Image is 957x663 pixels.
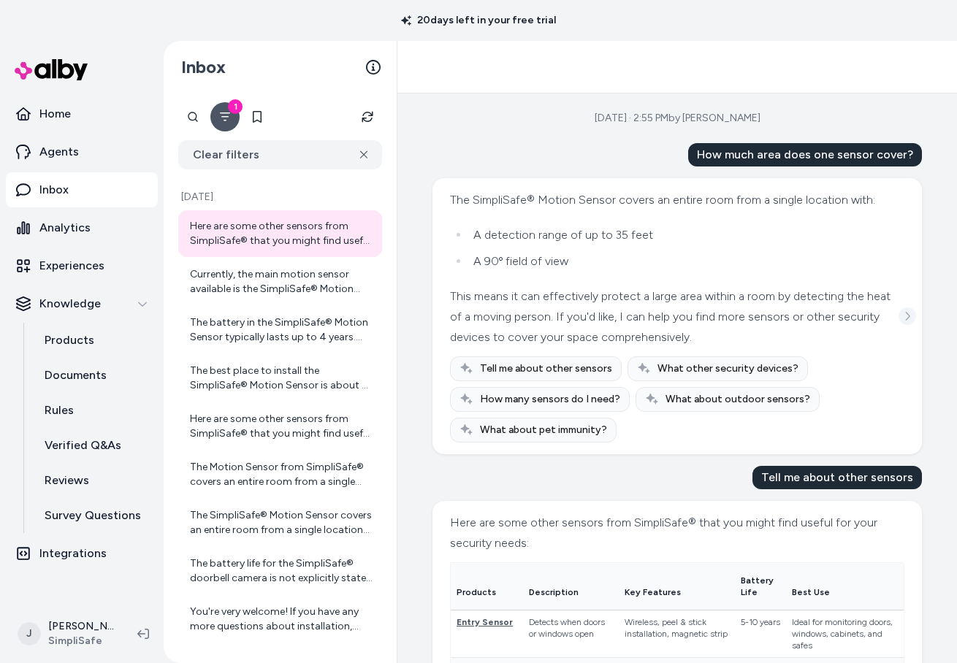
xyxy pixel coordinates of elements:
[45,437,121,454] p: Verified Q&As
[45,402,74,419] p: Rules
[666,392,810,407] span: What about outdoor sensors?
[6,210,158,245] a: Analytics
[178,499,382,546] a: The SimpliSafe® Motion Sensor covers an entire room from a single location with a 90º field of vi...
[45,331,94,349] p: Products
[595,111,760,126] div: [DATE] · 2:55 PM by [PERSON_NAME]
[30,428,158,463] a: Verified Q&As
[6,536,158,571] a: Integrations
[451,563,523,610] th: Products
[39,219,91,237] p: Analytics
[190,315,373,345] div: The battery in the SimpliSafe® Motion Sensor typically lasts up to 4 years. This long battery lif...
[752,466,922,489] div: Tell me about other sensors
[786,610,904,658] td: Ideal for monitoring doors, windows, cabinets, and safes
[39,181,69,199] p: Inbox
[735,610,786,658] td: 5-10 years
[30,393,158,428] a: Rules
[45,507,141,524] p: Survey Questions
[228,99,243,114] div: 1
[619,563,735,610] th: Key Features
[18,622,41,645] span: J
[48,634,114,648] span: SimpliSafe
[6,286,158,321] button: Knowledge
[178,403,382,450] a: Here are some other sensors from SimpliSafe® that you might find useful for your security needs: ...
[457,617,513,627] span: Entry Sensor
[688,143,922,166] div: How much area does one sensor cover?
[190,556,373,586] div: The battery life for the SimpliSafe® doorbell camera is not explicitly stated in the information ...
[178,190,382,204] p: [DATE]
[523,610,619,658] td: Detects when doors or windows open
[6,248,158,283] a: Experiences
[48,619,114,634] p: [PERSON_NAME]
[480,361,612,376] span: Tell me about other sensors
[178,548,382,594] a: The battery life for the SimpliSafe® doorbell camera is not explicitly stated in the information ...
[450,513,904,553] div: Here are some other sensors from SimpliSafe® that you might find useful for your security needs:
[45,367,107,384] p: Documents
[39,105,71,123] p: Home
[39,143,79,161] p: Agents
[190,605,373,634] div: You're very welcome! If you have any more questions about installation, product features, or need...
[190,267,373,296] div: Currently, the main motion sensor available is the SimpliSafe® Motion Sensor. It is designed to d...
[6,96,158,131] a: Home
[30,498,158,533] a: Survey Questions
[735,563,786,610] th: Battery Life
[39,295,101,313] p: Knowledge
[30,358,158,393] a: Documents
[657,361,798,376] span: What other security devices?
[353,102,382,131] button: Refresh
[178,355,382,402] a: The best place to install the SimpliSafe® Motion Sensor is about 6 feet above the floor. This hei...
[523,563,619,610] th: Description
[392,13,565,28] p: 20 days left in your free trial
[178,596,382,643] a: You're very welcome! If you have any more questions about installation, product features, or need...
[899,307,916,325] button: See more
[450,190,904,210] div: The SimpliSafe® Motion Sensor covers an entire room from a single location with:
[15,59,88,80] img: alby Logo
[190,460,373,489] div: The Motion Sensor from SimpliSafe® covers an entire room from a single location with a 90º field ...
[786,563,904,610] th: Best Use
[178,140,382,169] button: Clear filters
[178,210,382,257] a: Here are some other sensors from SimpliSafe® that you might find useful for your security needs: ...
[190,219,373,248] div: Here are some other sensors from SimpliSafe® that you might find useful for your security needs: ...
[39,257,104,275] p: Experiences
[181,56,226,78] h2: Inbox
[9,610,126,657] button: J[PERSON_NAME]SimpliSafe
[190,412,373,441] div: Here are some other sensors from SimpliSafe® that you might find useful for your security needs: ...
[469,225,904,245] li: A detection range of up to 35 feet
[6,134,158,169] a: Agents
[450,286,904,348] div: This means it can effectively protect a large area within a room by detecting the heat of a movin...
[178,258,382,305] a: Currently, the main motion sensor available is the SimpliSafe® Motion Sensor. It is designed to d...
[30,323,158,358] a: Products
[30,463,158,498] a: Reviews
[45,472,89,489] p: Reviews
[178,451,382,498] a: The Motion Sensor from SimpliSafe® covers an entire room from a single location with a 90º field ...
[210,102,240,131] button: Filter
[480,423,607,437] span: What about pet immunity?
[480,392,620,407] span: How many sensors do I need?
[619,610,735,658] td: Wireless, peel & stick installation, magnetic strip
[469,251,904,272] li: A 90º field of view
[39,545,107,562] p: Integrations
[178,307,382,353] a: The battery in the SimpliSafe® Motion Sensor typically lasts up to 4 years. This long battery lif...
[190,364,373,393] div: The best place to install the SimpliSafe® Motion Sensor is about 6 feet above the floor. This hei...
[6,172,158,207] a: Inbox
[190,508,373,537] div: The SimpliSafe® Motion Sensor covers an entire room from a single location with a 90º field of vi...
